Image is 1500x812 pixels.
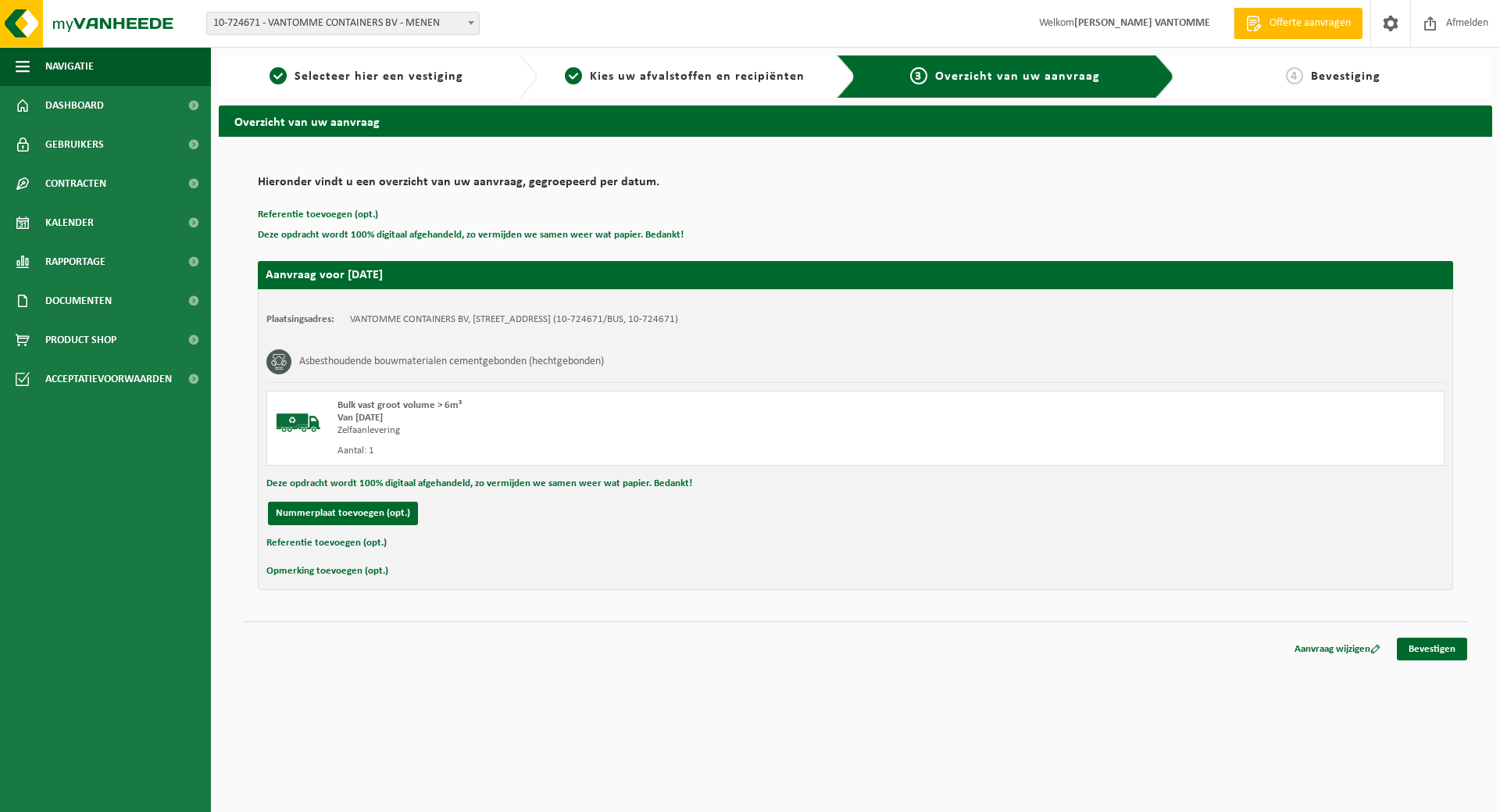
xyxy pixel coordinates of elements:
[299,349,604,374] h3: Asbesthoudende bouwmaterialen cementgebonden (hechtgebonden)
[337,424,918,437] div: Zelfaanlevering
[1234,8,1362,39] a: Offerte aanvragen
[266,474,692,494] button: Deze opdracht wordt 100% digitaal afgehandeld, zo vermijden we samen weer wat papier. Bedankt!
[207,13,479,34] span: 10-724671 - VANTOMME CONTAINERS BV - MENEN
[258,176,1453,197] h2: Hieronder vindt u een overzicht van uw aanvraag, gegroepeerd per datum.
[45,125,104,164] span: Gebruikers
[1286,67,1303,84] span: 4
[1397,638,1467,660] a: Bevestigen
[219,106,1492,136] h2: Overzicht van uw aanvraag
[337,445,918,457] div: Aantal: 1
[266,561,388,581] button: Opmerking toevoegen (opt.)
[295,70,463,83] span: Selecteer hier een vestiging
[258,225,684,245] button: Deze opdracht wordt 100% digitaal afgehandeld, zo vermijden we samen weer wat papier. Bedankt!
[45,47,94,86] span: Navigatie
[266,314,334,324] strong: Plaatsingsadres:
[45,320,116,359] span: Product Shop
[1266,16,1355,31] span: Offerte aanvragen
[45,203,94,242] span: Kalender
[268,502,418,525] button: Nummerplaat toevoegen (opt.)
[45,164,106,203] span: Contracten
[227,67,506,86] a: 1Selecteer hier een vestiging
[350,313,678,326] td: VANTOMME CONTAINERS BV, [STREET_ADDRESS] (10-724671/BUS, 10-724671)
[337,400,462,410] span: Bulk vast groot volume > 6m³
[275,399,322,446] img: BL-SO-LV.png
[1074,17,1210,29] strong: [PERSON_NAME] VANTOMME
[270,67,287,84] span: 1
[258,205,378,225] button: Referentie toevoegen (opt.)
[590,70,805,83] span: Kies uw afvalstoffen en recipiënten
[935,70,1100,83] span: Overzicht van uw aanvraag
[1311,70,1380,83] span: Bevestiging
[45,86,104,125] span: Dashboard
[206,12,480,35] span: 10-724671 - VANTOMME CONTAINERS BV - MENEN
[545,67,825,86] a: 2Kies uw afvalstoffen en recipiënten
[45,281,112,320] span: Documenten
[910,67,927,84] span: 3
[1283,638,1392,660] a: Aanvraag wijzigen
[266,533,387,553] button: Referentie toevoegen (opt.)
[266,269,383,281] strong: Aanvraag voor [DATE]
[45,242,105,281] span: Rapportage
[337,413,383,423] strong: Van [DATE]
[45,359,172,399] span: Acceptatievoorwaarden
[565,67,582,84] span: 2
